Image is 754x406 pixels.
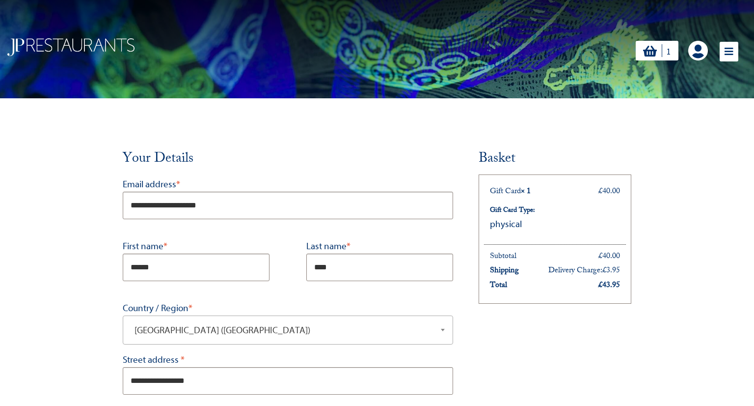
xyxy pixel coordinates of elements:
[123,352,453,367] label: Street address
[484,185,548,239] td: Gift Card
[7,38,135,56] img: logo-final-from-website.png
[548,264,620,278] label: Delivery Charge:
[123,239,269,254] label: First name
[490,205,542,217] dt: Gift Card Type:
[123,301,453,316] label: Country / Region
[484,250,531,264] th: Subtotal
[602,264,606,278] span: £
[598,250,602,264] span: £
[598,250,620,264] bdi: 40.00
[521,185,531,199] strong: × 1
[598,279,602,293] span: £
[598,185,620,199] bdi: 40.00
[123,150,453,170] h3: Your Details
[667,46,671,57] span: 1
[306,239,453,254] label: Last name
[484,264,531,279] th: Shipping
[131,323,445,337] span: United Kingdom (UK)
[484,279,531,293] th: Total
[479,150,631,170] h3: Basket
[598,185,602,199] span: £
[123,316,453,345] span: Country / Region
[602,264,620,278] bdi: 3.95
[598,279,620,293] bdi: 43.95
[636,41,678,60] a: 1
[123,177,453,192] label: Email address
[490,217,542,232] p: physical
